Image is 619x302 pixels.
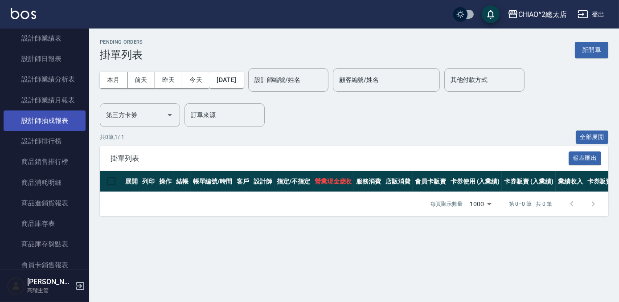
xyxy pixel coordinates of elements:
p: 每頁顯示數量 [430,200,463,208]
th: 展開 [123,171,140,192]
th: 業績收入 [556,171,585,192]
div: 1000 [466,192,495,216]
h5: [PERSON_NAME] [27,278,73,286]
th: 客戶 [234,171,251,192]
p: 共 0 筆, 1 / 1 [100,133,124,141]
button: 登出 [574,6,608,23]
th: 操作 [157,171,174,192]
button: CHIAO^2總太店 [504,5,571,24]
div: CHIAO^2總太店 [518,9,567,20]
th: 設計師 [251,171,275,192]
th: 卡券販賣 (入業績) [502,171,556,192]
button: 新開單 [575,42,608,58]
button: 全部展開 [576,131,609,144]
th: 指定/不指定 [275,171,312,192]
a: 設計師抽成報表 [4,110,86,131]
button: 昨天 [155,72,183,88]
th: 營業現金應收 [312,171,354,192]
th: 會員卡販賣 [413,171,448,192]
a: 設計師業績表 [4,28,86,49]
a: 商品進銷貨報表 [4,193,86,213]
a: 商品庫存盤點表 [4,234,86,254]
a: 設計師業績分析表 [4,69,86,90]
h2: Pending Orders [100,39,143,45]
th: 服務消費 [354,171,383,192]
a: 商品消耗明細 [4,172,86,193]
a: 商品庫存表 [4,213,86,234]
button: 本月 [100,72,127,88]
th: 列印 [140,171,157,192]
button: 今天 [182,72,209,88]
button: save [482,5,500,23]
a: 新開單 [575,45,608,54]
button: 報表匯出 [569,151,602,165]
img: Logo [11,8,36,19]
th: 店販消費 [383,171,413,192]
a: 設計師排行榜 [4,131,86,151]
a: 報表匯出 [569,154,602,162]
th: 帳單編號/時間 [191,171,235,192]
span: 掛單列表 [111,154,569,163]
a: 會員卡銷售報表 [4,255,86,275]
button: [DATE] [209,72,243,88]
th: 卡券使用 (入業績) [448,171,502,192]
p: 高階主管 [27,286,73,294]
h3: 掛單列表 [100,49,143,61]
button: 前天 [127,72,155,88]
th: 結帳 [174,171,191,192]
p: 第 0–0 筆 共 0 筆 [509,200,552,208]
img: Person [7,277,25,295]
a: 設計師日報表 [4,49,86,69]
button: Open [163,108,177,122]
a: 設計師業績月報表 [4,90,86,110]
a: 商品銷售排行榜 [4,151,86,172]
